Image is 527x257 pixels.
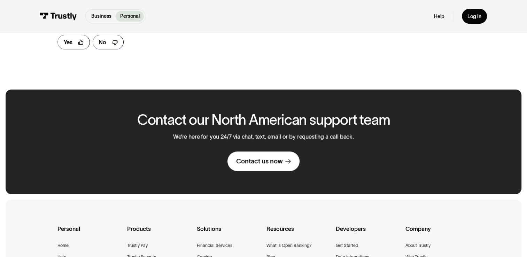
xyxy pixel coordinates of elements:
div: Log in [467,13,481,20]
div: Yes [64,38,72,46]
a: Business [87,11,116,22]
a: Trustly Pay [127,242,148,249]
a: Contact us now [227,151,299,171]
div: Resources [266,224,330,242]
img: Trustly Logo [40,13,77,20]
h2: Contact our North American support team [137,112,390,128]
p: We’re here for you 24/7 via chat, text, email or by requesting a call back. [173,133,354,140]
div: Company [405,224,470,242]
a: Get Started [336,242,358,249]
div: No [99,38,106,46]
p: Business [91,13,111,20]
a: Help [434,13,444,20]
a: Yes [57,35,90,50]
div: Developers [336,224,400,242]
a: What is Open Banking? [266,242,311,249]
a: Home [57,242,69,249]
a: Financial Services [197,242,232,249]
a: Log in [462,9,487,24]
div: Contact us now [236,157,282,165]
a: Personal [116,11,144,22]
div: Products [127,224,191,242]
a: No [93,35,124,50]
a: About Trustly [405,242,431,249]
p: Personal [120,13,140,20]
div: Solutions [197,224,261,242]
div: Personal [57,224,122,242]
